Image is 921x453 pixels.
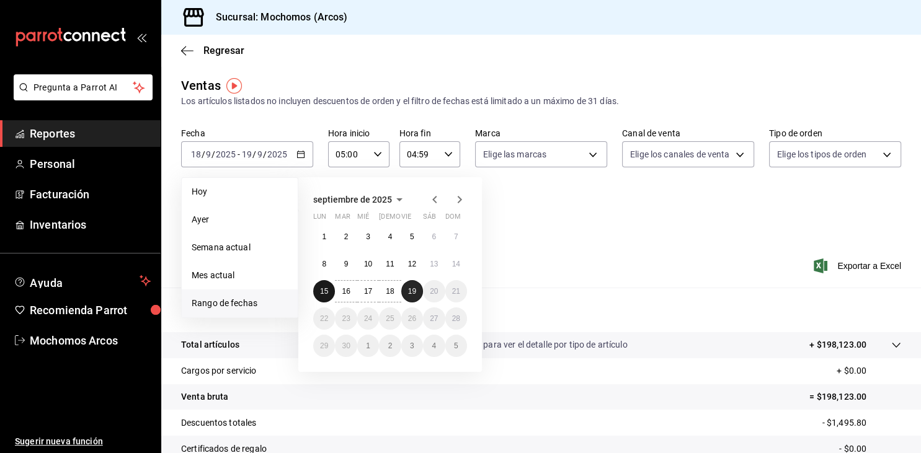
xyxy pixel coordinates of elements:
[357,226,379,248] button: 3 de septiembre de 2025
[386,287,394,296] abbr: 18 de septiembre de 2025
[322,232,326,241] abbr: 1 de septiembre de 2025
[226,78,242,94] button: Tooltip marker
[822,416,901,429] p: - $1,495.80
[364,287,372,296] abbr: 17 de septiembre de 2025
[335,280,357,302] button: 16 de septiembre de 2025
[30,125,151,142] span: Reportes
[452,314,460,323] abbr: 28 de septiembre de 2025
[320,314,328,323] abbr: 22 de septiembre de 2025
[809,390,901,403] p: = $198,123.00
[364,260,372,268] abbr: 10 de septiembre de 2025
[181,129,313,138] label: Fecha
[181,416,256,429] p: Descuentos totales
[15,435,151,448] span: Sugerir nueva función
[452,287,460,296] abbr: 21 de septiembre de 2025
[379,226,401,248] button: 4 de septiembre de 2025
[313,195,392,205] span: septiembre de 2025
[181,364,257,377] p: Cargos por servicio
[313,280,335,302] button: 15 de septiembre de 2025
[809,338,866,351] p: + $198,123.00
[320,287,328,296] abbr: 15 de septiembre de 2025
[211,149,215,159] span: /
[238,149,240,159] span: -
[313,307,335,330] button: 22 de septiembre de 2025
[344,260,349,268] abbr: 9 de septiembre de 2025
[432,232,436,241] abbr: 6 de septiembre de 2025
[313,226,335,248] button: 1 de septiembre de 2025
[445,253,467,275] button: 14 de septiembre de 2025
[181,390,228,403] p: Venta bruta
[136,32,146,42] button: open_drawer_menu
[192,269,288,282] span: Mes actual
[401,226,423,248] button: 5 de septiembre de 2025
[379,335,401,357] button: 2 de octubre de 2025
[181,338,239,351] p: Total artículos
[423,280,445,302] button: 20 de septiembre de 2025
[475,129,607,138] label: Marca
[9,90,153,103] a: Pregunta a Parrot AI
[408,287,416,296] abbr: 19 de septiembre de 2025
[342,287,350,296] abbr: 16 de septiembre de 2025
[401,213,411,226] abbr: viernes
[30,186,151,203] span: Facturación
[630,148,729,161] span: Elige los canales de venta
[192,185,288,198] span: Hoy
[335,213,350,226] abbr: martes
[430,287,438,296] abbr: 20 de septiembre de 2025
[257,149,263,159] input: --
[181,302,901,317] p: Resumen
[357,253,379,275] button: 10 de septiembre de 2025
[313,213,326,226] abbr: lunes
[335,335,357,357] button: 30 de septiembre de 2025
[445,335,467,357] button: 5 de octubre de 2025
[344,232,349,241] abbr: 2 de septiembre de 2025
[357,335,379,357] button: 1 de octubre de 2025
[410,341,414,350] abbr: 3 de octubre de 2025
[335,226,357,248] button: 2 de septiembre de 2025
[401,335,423,357] button: 3 de octubre de 2025
[423,335,445,357] button: 4 de octubre de 2025
[379,307,401,330] button: 25 de septiembre de 2025
[313,253,335,275] button: 8 de septiembre de 2025
[192,297,288,310] span: Rango de fechas
[388,341,393,350] abbr: 2 de octubre de 2025
[445,226,467,248] button: 7 de septiembre de 2025
[837,364,901,377] p: + $0.00
[342,341,350,350] abbr: 30 de septiembre de 2025
[328,129,389,138] label: Hora inicio
[357,213,369,226] abbr: miércoles
[30,302,151,319] span: Recomienda Parrot
[452,260,460,268] abbr: 14 de septiembre de 2025
[769,129,901,138] label: Tipo de orden
[364,314,372,323] abbr: 24 de septiembre de 2025
[30,332,151,349] span: Mochomos Arcos
[30,216,151,233] span: Inventarios
[33,81,133,94] span: Pregunta a Parrot AI
[366,232,370,241] abbr: 3 de septiembre de 2025
[192,241,288,254] span: Semana actual
[430,314,438,323] abbr: 27 de septiembre de 2025
[423,226,445,248] button: 6 de septiembre de 2025
[205,149,211,159] input: --
[206,10,347,25] h3: Sucursal: Mochomos (Arcos)
[777,148,866,161] span: Elige los tipos de orden
[267,149,288,159] input: ----
[454,232,458,241] abbr: 7 de septiembre de 2025
[357,280,379,302] button: 17 de septiembre de 2025
[14,74,153,100] button: Pregunta a Parrot AI
[401,253,423,275] button: 12 de septiembre de 2025
[445,280,467,302] button: 21 de septiembre de 2025
[181,76,221,95] div: Ventas
[342,314,350,323] abbr: 23 de septiembre de 2025
[203,45,244,56] span: Regresar
[386,314,394,323] abbr: 25 de septiembre de 2025
[401,307,423,330] button: 26 de septiembre de 2025
[181,45,244,56] button: Regresar
[410,232,414,241] abbr: 5 de septiembre de 2025
[192,213,288,226] span: Ayer
[313,192,407,207] button: septiembre de 2025
[408,260,416,268] abbr: 12 de septiembre de 2025
[379,213,452,226] abbr: jueves
[335,253,357,275] button: 9 de septiembre de 2025
[430,260,438,268] abbr: 13 de septiembre de 2025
